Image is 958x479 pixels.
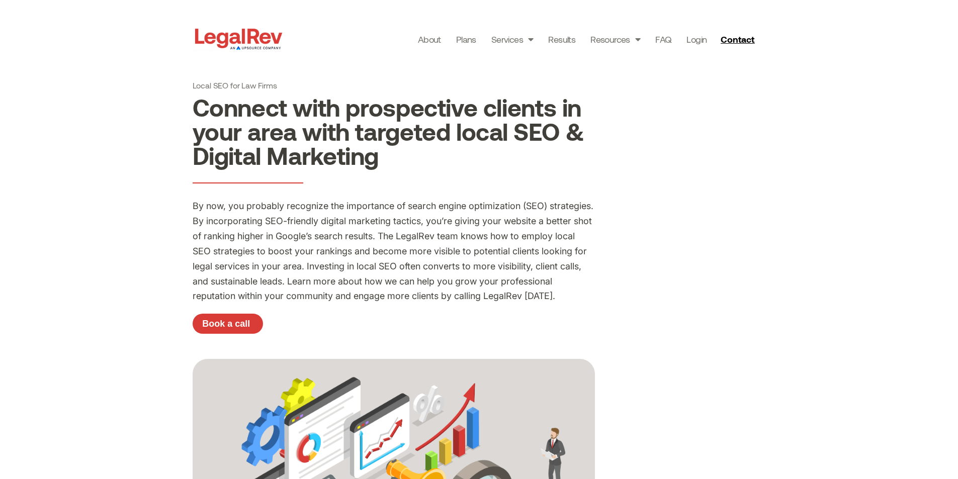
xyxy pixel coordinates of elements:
span: Book a call [202,319,250,328]
a: FAQ [655,32,671,46]
h2: Connect with prospective clients in your area with targeted local SEO & Digital Marketing [193,95,595,167]
nav: Menu [418,32,707,46]
a: Plans [456,32,476,46]
a: Services [491,32,534,46]
a: Results [548,32,575,46]
p: By now, you probably recognize the importance of search engine optimization (SEO) strategies. By ... [193,199,595,304]
h1: Local SEO for Law Firms [193,80,595,90]
a: Book a call [193,314,263,334]
a: Resources [590,32,640,46]
a: Login [686,32,707,46]
a: Contact [717,31,761,47]
a: About [418,32,441,46]
span: Contact [721,35,754,44]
